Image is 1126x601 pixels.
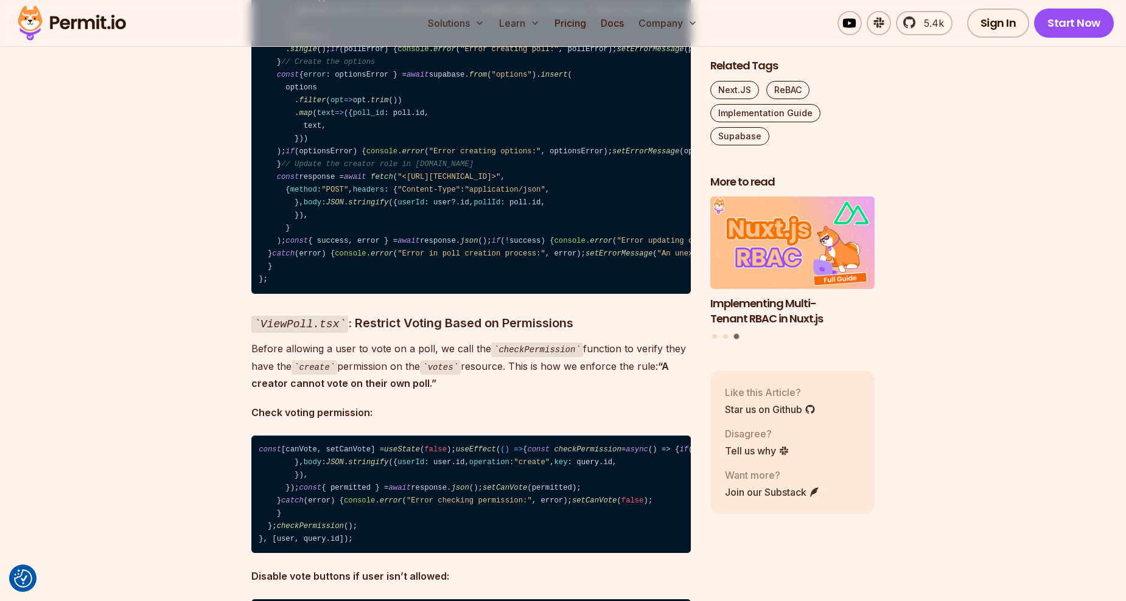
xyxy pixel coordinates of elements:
[464,186,545,194] span: "application/json"
[621,496,644,505] span: false
[251,316,348,333] code: ViewPoll.tsx
[612,147,679,156] span: setErrorMessage
[550,11,591,35] a: Pricing
[617,237,751,245] span: "Error updating creator role:"
[626,445,648,454] span: async
[710,296,875,327] h3: Implementing Multi-Tenant RBAC in Nuxt.js
[429,147,541,156] span: "Error creating options:"
[710,197,875,290] img: Implementing Multi-Tenant RBAC in Nuxt.js
[416,109,425,117] span: id
[603,458,612,467] span: id
[290,186,317,194] span: method
[710,58,875,74] h2: Related Tags
[330,96,353,105] span: =>
[460,198,469,207] span: id
[725,402,816,417] a: Star us on Github
[483,484,528,492] span: setCanVote
[397,198,424,207] span: userId
[330,96,344,105] span: opt
[397,186,460,194] span: "Content-Type"
[433,45,456,54] span: error
[710,197,875,341] div: Posts
[456,458,465,467] span: id
[725,385,816,400] p: Like this Article?
[290,45,317,54] span: single
[397,45,428,54] span: console
[554,445,621,454] span: checkPermission
[572,496,617,505] span: setCanVote
[725,443,789,458] a: Tell us why
[304,198,321,207] span: body
[304,458,321,467] span: body
[766,81,810,99] a: ReBAC
[353,186,384,194] span: headers
[353,109,384,117] span: poll_id
[326,458,344,467] span: JSON
[710,197,875,327] a: Implementing Multi-Tenant RBAC in Nuxt.jsImplementing Multi-Tenant RBAC in Nuxt.js
[371,96,388,105] span: trim
[397,173,500,181] span: "<[URL][TECHNICAL_ID]>"
[710,175,875,190] h2: More to read
[469,458,509,467] span: operation
[407,496,532,505] span: "Error checking permission:"
[285,147,295,156] span: if
[596,11,629,35] a: Docs
[277,71,299,79] span: const
[586,249,652,258] span: setErrorMessage
[317,109,344,117] span: =>
[402,147,425,156] span: error
[397,249,545,258] span: "Error in poll creation process:"
[491,342,583,357] code: checkPermission
[335,249,366,258] span: console
[344,496,375,505] span: console
[14,569,32,588] button: Consent Preferences
[299,484,321,492] span: const
[532,198,541,207] span: id
[299,109,312,117] span: map
[424,445,447,454] span: false
[617,45,684,54] span: setErrorMessage
[371,249,393,258] span: error
[634,11,702,35] button: Company
[423,11,489,35] button: Solutions
[292,360,337,375] code: create
[326,198,344,207] span: JSON
[514,458,550,467] span: "create"
[12,2,131,44] img: Permit logo
[420,360,461,375] code: votes
[330,535,340,543] span: id
[317,109,335,117] span: text
[384,445,420,454] span: useState
[14,569,32,588] img: Revisit consent button
[348,198,388,207] span: stringify
[299,96,326,105] span: filter
[492,237,501,245] span: if
[733,334,739,339] button: Go to slide 3
[710,104,820,122] a: Implementation Guide
[251,436,691,553] code: [canVote, setCanVote] = ( ); ( { = ( ) => { (!user || !query. ) ; { response = ( , { : , : { : , ...
[590,237,612,245] span: error
[281,496,304,505] span: catch
[321,186,348,194] span: "POST"
[304,71,326,79] span: error
[1034,9,1114,38] a: Start Now
[397,458,424,467] span: userId
[251,570,449,582] strong: Disable vote buttons if user isn’t allowed:
[348,458,388,467] span: stringify
[251,340,691,392] p: Before allowing a user to vote on a poll, we call the function to verify they have the permission...
[527,445,550,454] span: const
[251,313,691,333] h3: : Restrict Voting Based on Permissions
[554,237,585,245] span: console
[710,197,875,327] li: 3 of 3
[281,160,474,168] span: // Update the creator role in [DOMAIN_NAME]
[712,335,717,339] button: Go to slide 1
[725,485,820,499] a: Join our Substack
[451,484,469,492] span: json
[725,468,820,482] p: Want more?
[380,496,402,505] span: error
[710,81,759,99] a: Next.JS
[397,237,420,245] span: await
[540,71,567,79] span: insert
[896,11,953,35] a: 5.4k
[277,522,344,530] span: checkPermission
